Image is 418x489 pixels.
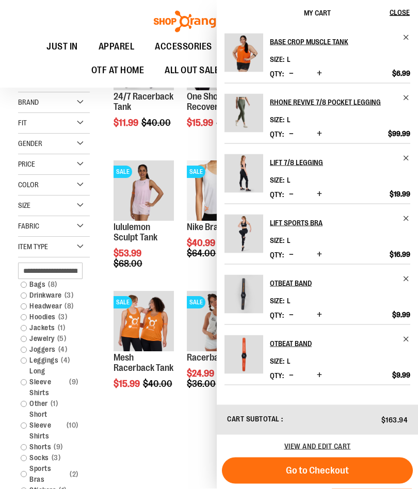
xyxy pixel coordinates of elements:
[114,259,144,269] span: $68.00
[224,204,410,264] li: Product
[187,161,247,223] a: Front facing view of plus Nike Bra TankSALE
[403,94,410,102] a: Remove item
[390,189,410,199] span: $19.99
[381,416,408,424] span: $163.94
[114,249,143,259] span: $53.99
[46,35,78,58] span: JUST IN
[270,154,410,171] a: Lift 7/8 Legging
[165,59,219,82] span: ALL OUT SALE
[91,59,144,82] span: OTF AT HOME
[224,143,410,204] li: Product
[187,238,217,249] span: $40.99
[314,129,325,139] button: Increase product quantity
[224,34,263,79] a: Base Crop Muscle Tank
[187,249,217,259] span: $64.00
[270,34,410,50] a: Base Crop Muscle Tank
[15,345,85,355] a: Joggers4
[187,92,242,112] a: One Shoulder Recovery Tank
[49,453,63,464] span: 3
[15,366,85,399] a: Long Sleeve Shirts9
[270,130,284,138] label: Qty
[15,334,85,345] a: Jewelry5
[18,160,35,169] span: Price
[224,275,263,314] img: OTBeat Band
[15,410,85,442] a: Short Sleeve Shirts10
[270,55,284,63] dt: Size
[403,275,410,283] a: Remove item
[155,35,212,58] span: ACCESSORIES
[15,323,85,334] a: Jackets1
[270,371,284,380] label: Qty
[114,222,157,243] a: lululemon Sculpt Tank
[67,377,81,388] span: 9
[141,118,172,128] span: $40.00
[224,34,263,72] img: Base Crop Muscle Tank
[99,35,135,58] span: APPAREL
[182,286,252,416] div: product
[270,297,284,305] dt: Size
[55,334,69,345] span: 5
[143,379,174,389] span: $40.00
[392,310,410,319] span: $9.99
[187,291,247,352] img: Product image for Racerback Tank
[224,264,410,324] li: Product
[18,181,39,189] span: Color
[287,297,291,305] span: L
[18,222,39,231] span: Fabric
[270,335,396,352] h2: OTBeat Band
[287,236,291,244] span: L
[48,399,61,410] span: 1
[270,335,410,352] a: OTBeat Band
[15,290,85,301] a: Drinkware3
[187,161,247,221] img: Front facing view of plus Nike Bra Tank
[403,215,410,222] a: Remove item
[314,69,325,79] button: Increase product quantity
[286,465,349,476] span: Go to Checkout
[15,355,85,366] a: Leggings4
[270,275,410,291] a: OTBeat Band
[270,176,284,184] dt: Size
[286,189,296,200] button: Decrease product quantity
[287,116,291,124] span: L
[114,353,173,373] a: Mesh Racerback Tank
[108,286,179,416] div: product
[286,310,296,320] button: Decrease product quantity
[62,290,76,301] span: 3
[51,442,66,453] span: 9
[270,357,284,365] dt: Size
[224,215,263,260] a: Lift Sports Bra
[224,83,410,143] li: Product
[270,275,396,291] h2: OTBeat Band
[287,176,291,184] span: L
[15,312,85,323] a: Hoodies3
[15,399,85,410] a: Other1
[114,161,174,221] img: Main Image of 1538347
[270,94,410,110] a: Rhone Revive 7/8 Pocket Legging
[224,94,263,139] a: Rhone Revive 7/8 Pocket Legging
[392,370,410,380] span: $9.99
[114,92,173,112] a: 24/7 Racerback Tank
[187,118,215,128] span: $15.99
[114,118,140,128] span: $11.99
[56,345,70,355] span: 4
[224,215,263,253] img: Lift Sports Bra
[18,140,42,148] span: Gender
[114,291,174,352] img: Product image for Mesh Racerback Tank
[224,324,410,385] li: Product
[56,312,70,323] span: 3
[287,55,291,63] span: L
[114,291,174,353] a: Product image for Mesh Racerback TankSALE
[314,310,325,320] button: Increase product quantity
[227,415,280,423] span: Cart Subtotal
[286,250,296,260] button: Decrease product quantity
[270,154,396,171] h2: Lift 7/8 Legging
[108,156,179,296] div: product
[15,464,85,485] a: Sports Bras2
[114,161,174,223] a: Main Image of 1538347SALE
[270,215,410,231] a: Lift Sports Bra
[224,34,410,83] li: Product
[392,69,410,78] span: $6.99
[62,301,76,312] span: 8
[286,370,296,381] button: Decrease product quantity
[286,129,296,139] button: Decrease product quantity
